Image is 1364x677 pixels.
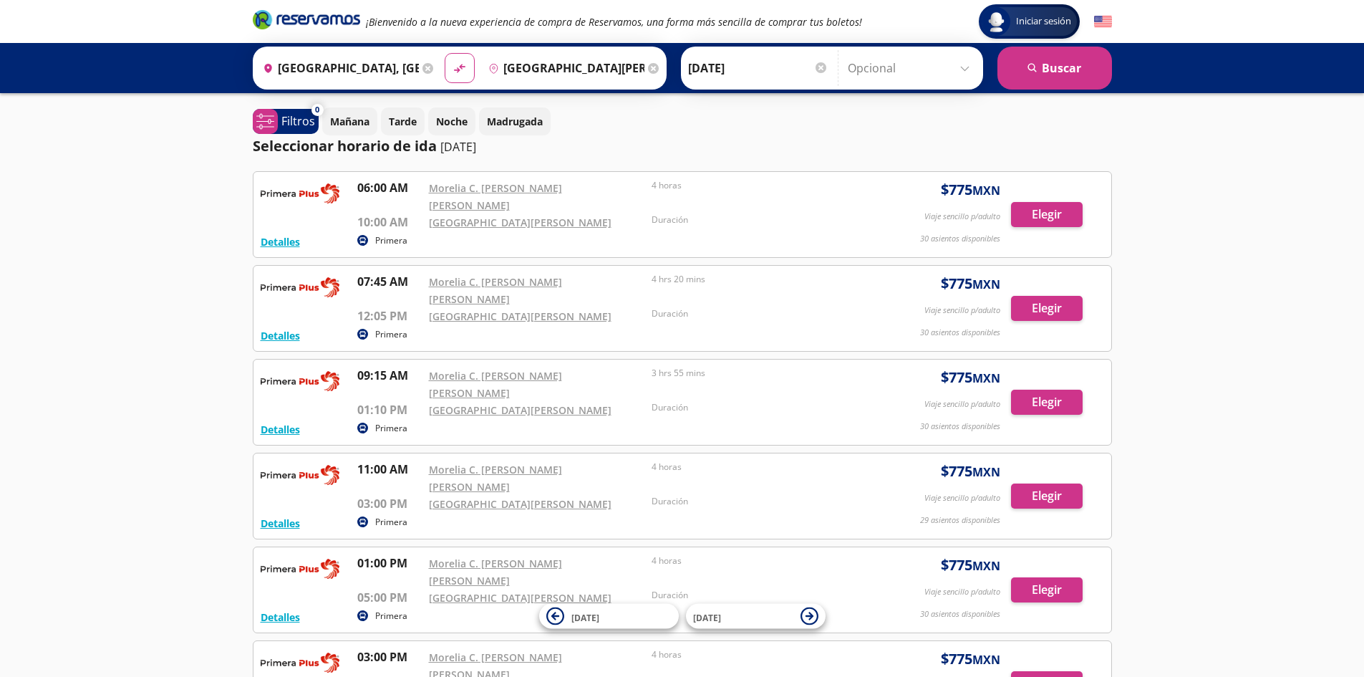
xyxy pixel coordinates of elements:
[479,107,551,135] button: Madrugada
[652,367,868,380] p: 3 hrs 55 mins
[652,554,868,567] p: 4 horas
[429,591,611,605] a: [GEOGRAPHIC_DATA][PERSON_NAME]
[357,589,422,606] p: 05:00 PM
[924,586,1000,598] p: Viaje sencillo p/adulto
[261,328,300,343] button: Detalles
[429,497,611,511] a: [GEOGRAPHIC_DATA][PERSON_NAME]
[920,608,1000,620] p: 30 asientos disponibles
[972,464,1000,480] small: MXN
[357,648,422,666] p: 03:00 PM
[1010,14,1077,29] span: Iniciar sesión
[652,589,868,602] p: Duración
[381,107,425,135] button: Tarde
[652,213,868,226] p: Duración
[920,421,1000,433] p: 30 asientos disponibles
[429,216,611,229] a: [GEOGRAPHIC_DATA][PERSON_NAME]
[375,328,407,341] p: Primera
[357,554,422,572] p: 01:00 PM
[997,47,1112,90] button: Buscar
[972,558,1000,574] small: MXN
[322,107,377,135] button: Mañana
[924,398,1000,410] p: Viaje sencillo p/adulto
[652,461,868,474] p: 4 horas
[1094,13,1112,31] button: English
[1011,577,1083,602] button: Elegir
[924,211,1000,223] p: Viaje sencillo p/adulto
[261,273,339,302] img: RESERVAMOS
[429,309,611,323] a: [GEOGRAPHIC_DATA][PERSON_NAME]
[261,422,300,437] button: Detalles
[539,604,679,629] button: [DATE]
[972,652,1000,668] small: MXN
[261,179,339,208] img: RESERVAMOS
[571,611,599,623] span: [DATE]
[253,135,437,157] p: Seleccionar horario de ida
[941,648,1000,670] span: $ 775
[429,403,611,417] a: [GEOGRAPHIC_DATA][PERSON_NAME]
[652,307,868,320] p: Duración
[375,422,407,435] p: Primera
[261,367,339,395] img: RESERVAMOS
[924,304,1000,317] p: Viaje sencillo p/adulto
[941,273,1000,294] span: $ 775
[924,492,1000,504] p: Viaje sencillo p/adulto
[483,50,644,86] input: Buscar Destino
[941,461,1000,482] span: $ 775
[253,9,360,30] i: Brand Logo
[652,273,868,286] p: 4 hrs 20 mins
[375,610,407,623] p: Primera
[357,273,422,290] p: 07:45 AM
[941,367,1000,388] span: $ 775
[429,369,562,400] a: Morelia C. [PERSON_NAME] [PERSON_NAME]
[281,112,315,130] p: Filtros
[920,233,1000,245] p: 30 asientos disponibles
[1011,202,1083,227] button: Elegir
[941,179,1000,201] span: $ 775
[686,604,826,629] button: [DATE]
[429,463,562,494] a: Morelia C. [PERSON_NAME] [PERSON_NAME]
[357,461,422,478] p: 11:00 AM
[357,307,422,325] p: 12:05 PM
[920,327,1000,339] p: 30 asientos disponibles
[972,370,1000,386] small: MXN
[389,114,417,129] p: Tarde
[429,557,562,587] a: Morelia C. [PERSON_NAME] [PERSON_NAME]
[357,495,422,512] p: 03:00 PM
[357,213,422,231] p: 10:00 AM
[688,50,828,86] input: Elegir Fecha
[261,461,339,489] img: RESERVAMOS
[261,648,339,677] img: RESERVAMOS
[652,648,868,661] p: 4 horas
[257,50,419,86] input: Buscar Origen
[261,554,339,583] img: RESERVAMOS
[848,50,976,86] input: Opcional
[920,514,1000,527] p: 29 asientos disponibles
[429,275,562,306] a: Morelia C. [PERSON_NAME] [PERSON_NAME]
[652,401,868,414] p: Duración
[487,114,543,129] p: Madrugada
[375,516,407,529] p: Primera
[436,114,468,129] p: Noche
[357,179,422,196] p: 06:00 AM
[429,181,562,212] a: Morelia C. [PERSON_NAME] [PERSON_NAME]
[972,277,1000,292] small: MXN
[330,114,369,129] p: Mañana
[1011,390,1083,415] button: Elegir
[253,9,360,34] a: Brand Logo
[261,610,300,625] button: Detalles
[428,107,475,135] button: Noche
[652,495,868,508] p: Duración
[972,183,1000,198] small: MXN
[357,367,422,384] p: 09:15 AM
[261,516,300,531] button: Detalles
[440,138,476,155] p: [DATE]
[315,104,319,116] span: 0
[357,401,422,418] p: 01:10 PM
[253,109,319,134] button: 0Filtros
[693,611,721,623] span: [DATE]
[366,15,862,29] em: ¡Bienvenido a la nueva experiencia de compra de Reservamos, una forma más sencilla de comprar tus...
[261,234,300,249] button: Detalles
[652,179,868,192] p: 4 horas
[941,554,1000,576] span: $ 775
[1011,484,1083,509] button: Elegir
